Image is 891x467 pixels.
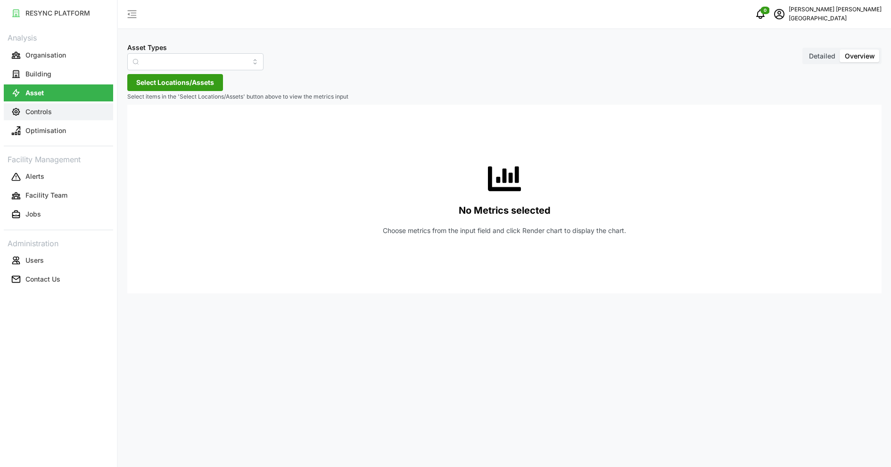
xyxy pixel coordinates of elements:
[764,7,767,14] span: 0
[136,75,214,91] span: Select Locations/Assets
[25,8,90,18] p: RESYNC PLATFORM
[25,69,51,79] p: Building
[4,66,113,83] button: Building
[4,251,113,270] a: Users
[4,84,113,101] button: Asset
[751,5,770,24] button: notifications
[4,236,113,250] p: Administration
[4,103,113,120] button: Controls
[459,203,551,218] p: No Metrics selected
[4,83,113,102] a: Asset
[4,121,113,140] a: Optimisation
[4,30,113,44] p: Analysis
[4,152,113,166] p: Facility Management
[4,102,113,121] a: Controls
[4,167,113,186] a: Alerts
[4,46,113,65] a: Organisation
[845,52,875,60] span: Overview
[25,256,44,265] p: Users
[4,270,113,289] a: Contact Us
[25,275,60,284] p: Contact Us
[4,187,113,204] button: Facility Team
[25,88,44,98] p: Asset
[4,271,113,288] button: Contact Us
[25,191,67,200] p: Facility Team
[127,93,882,101] p: Select items in the 'Select Locations/Assets' button above to view the metrics input
[25,126,66,135] p: Optimisation
[789,14,882,23] p: [GEOGRAPHIC_DATA]
[770,5,789,24] button: schedule
[4,186,113,205] a: Facility Team
[127,74,223,91] button: Select Locations/Assets
[4,252,113,269] button: Users
[809,52,835,60] span: Detailed
[25,107,52,117] p: Controls
[4,5,113,22] button: RESYNC PLATFORM
[4,205,113,224] a: Jobs
[4,4,113,23] a: RESYNC PLATFORM
[4,206,113,223] button: Jobs
[789,5,882,14] p: [PERSON_NAME] [PERSON_NAME]
[127,42,167,53] label: Asset Types
[4,168,113,185] button: Alerts
[25,50,66,60] p: Organisation
[383,226,626,235] p: Choose metrics from the input field and click Render chart to display the chart.
[25,209,41,219] p: Jobs
[25,172,44,181] p: Alerts
[4,47,113,64] button: Organisation
[4,122,113,139] button: Optimisation
[4,65,113,83] a: Building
